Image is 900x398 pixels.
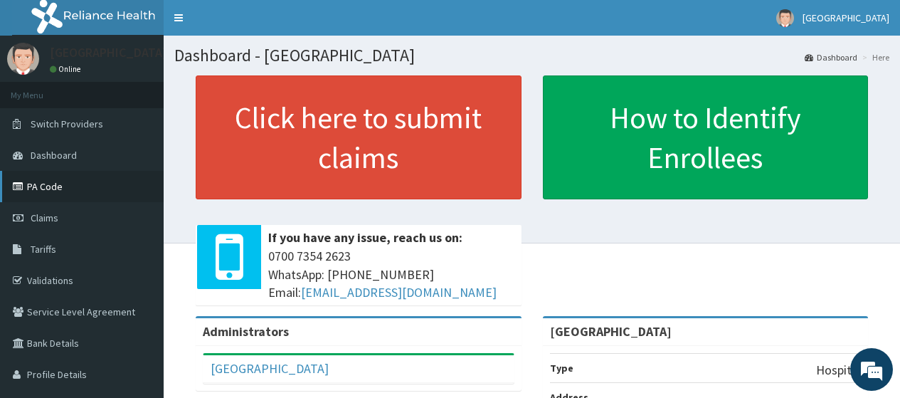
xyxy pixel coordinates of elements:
[816,361,861,379] p: Hospital
[50,46,167,59] p: [GEOGRAPHIC_DATA]
[776,9,794,27] img: User Image
[550,323,672,340] strong: [GEOGRAPHIC_DATA]
[233,7,268,41] div: Minimize live chat window
[196,75,522,199] a: Click here to submit claims
[31,149,77,162] span: Dashboard
[543,75,869,199] a: How to Identify Enrollees
[31,211,58,224] span: Claims
[50,64,84,74] a: Online
[174,46,889,65] h1: Dashboard - [GEOGRAPHIC_DATA]
[268,247,514,302] span: 0700 7354 2623 WhatsApp: [PHONE_NUMBER] Email:
[83,112,196,256] span: We're online!
[859,51,889,63] li: Here
[7,43,39,75] img: User Image
[74,80,239,98] div: Chat with us now
[301,284,497,300] a: [EMAIL_ADDRESS][DOMAIN_NAME]
[26,71,58,107] img: d_794563401_company_1708531726252_794563401
[805,51,857,63] a: Dashboard
[31,243,56,256] span: Tariffs
[211,360,329,377] a: [GEOGRAPHIC_DATA]
[550,362,573,375] b: Type
[268,229,462,246] b: If you have any issue, reach us on:
[203,323,289,340] b: Administrators
[7,255,271,305] textarea: Type your message and hit 'Enter'
[803,11,889,24] span: [GEOGRAPHIC_DATA]
[31,117,103,130] span: Switch Providers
